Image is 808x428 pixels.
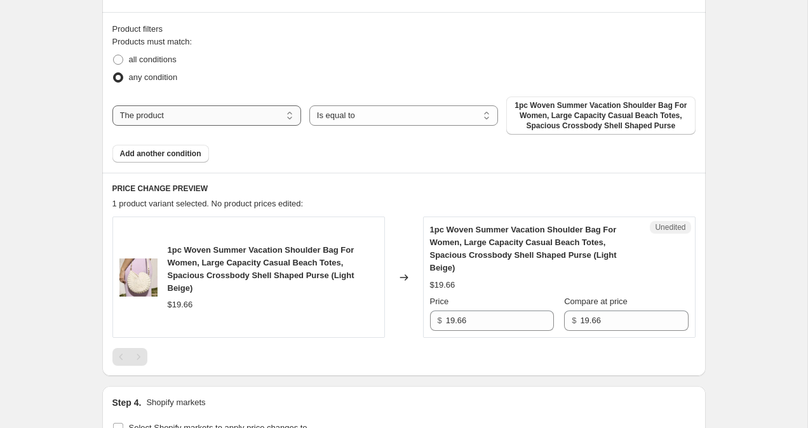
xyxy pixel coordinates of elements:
[112,184,696,194] h6: PRICE CHANGE PREVIEW
[430,297,449,306] span: Price
[430,225,617,272] span: 1pc Woven Summer Vacation Shoulder Bag For Women, Large Capacity Casual Beach Totes, Spacious Cro...
[168,245,354,293] span: 1pc Woven Summer Vacation Shoulder Bag For Women, Large Capacity Casual Beach Totes, Spacious Cro...
[129,55,177,64] span: all conditions
[655,222,685,232] span: Unedited
[572,316,576,325] span: $
[112,348,147,366] nav: Pagination
[168,298,193,311] div: $19.66
[112,199,304,208] span: 1 product variant selected. No product prices edited:
[112,37,192,46] span: Products must match:
[112,396,142,409] h2: Step 4.
[112,145,209,163] button: Add another condition
[112,23,696,36] div: Product filters
[564,297,628,306] span: Compare at price
[438,316,442,325] span: $
[506,97,695,135] button: 1pc Woven Summer Vacation Shoulder Bag For Women, Large Capacity Casual Beach Totes, Spacious Cro...
[119,258,158,297] img: S7235d55820144c668d10d07c0df7fc96E_80x.webp
[120,149,201,159] span: Add another condition
[129,72,178,82] span: any condition
[430,279,455,291] div: $19.66
[146,396,205,409] p: Shopify markets
[514,100,687,131] span: 1pc Woven Summer Vacation Shoulder Bag For Women, Large Capacity Casual Beach Totes, Spacious Cro...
